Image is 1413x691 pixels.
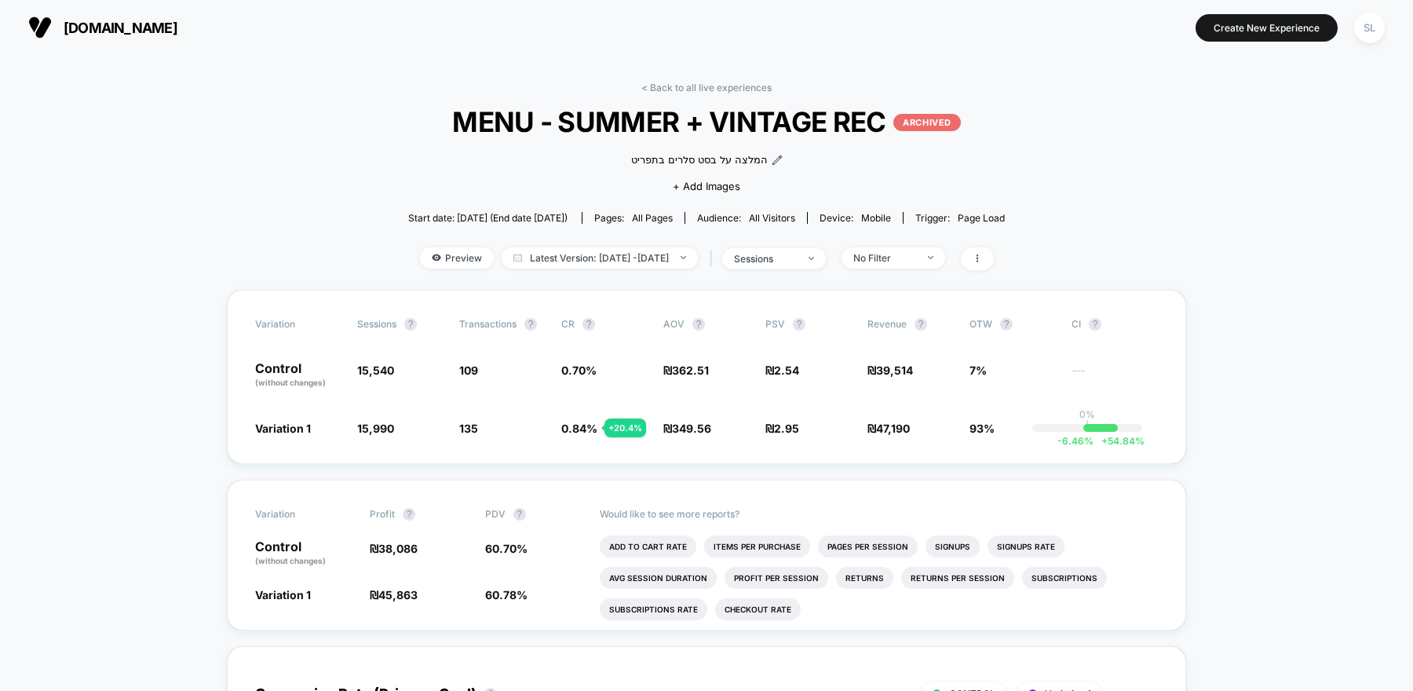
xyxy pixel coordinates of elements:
[749,212,795,224] span: All Visitors
[1101,435,1108,447] span: +
[915,318,927,331] button: ?
[818,536,918,558] li: Pages Per Session
[408,212,568,224] span: Start date: [DATE] (End date [DATE])
[1196,14,1338,42] button: Create New Experience
[928,256,933,259] img: end
[915,212,1005,224] div: Trigger:
[561,364,597,377] span: 0.70 %
[255,508,341,521] span: Variation
[1086,420,1089,432] p: |
[370,542,418,555] span: ₪
[673,180,740,192] span: + Add Images
[255,588,311,601] span: Variation 1
[765,318,785,330] span: PSV
[988,536,1064,558] li: Signups Rate
[765,422,799,435] span: ₪
[370,508,395,520] span: Profit
[255,556,326,565] span: (without changes)
[632,212,673,224] span: all pages
[663,422,711,435] span: ₪
[681,256,686,259] img: end
[378,542,418,555] span: 38,086
[867,318,907,330] span: Revenue
[1089,318,1101,331] button: ?
[1072,366,1158,389] span: ---
[876,422,910,435] span: 47,190
[513,508,526,521] button: ?
[1079,408,1095,420] p: 0%
[255,540,354,567] p: Control
[809,257,814,260] img: end
[663,364,709,377] span: ₪
[600,536,696,558] li: Add To Cart Rate
[438,105,975,138] span: MENU - SUMMER + VINTAGE REC
[600,567,717,589] li: Avg Session Duration
[513,254,522,261] img: calendar
[459,422,478,435] span: 135
[836,567,893,589] li: Returns
[793,318,805,331] button: ?
[378,588,418,601] span: 45,863
[734,253,797,265] div: sessions
[600,598,707,620] li: Subscriptions Rate
[641,82,772,93] a: < Back to all live experiences
[774,364,799,377] span: 2.54
[867,422,910,435] span: ₪
[1354,13,1385,43] div: SL
[403,508,415,521] button: ?
[663,318,685,330] span: AOV
[958,212,1005,224] span: Page Load
[459,318,517,330] span: Transactions
[255,362,341,389] p: Control
[692,318,705,331] button: ?
[1022,567,1107,589] li: Subscriptions
[969,422,995,435] span: 93%
[485,508,506,520] span: PDV
[420,247,494,269] span: Preview
[357,364,394,377] span: 15,540
[706,247,722,270] span: |
[604,419,646,437] div: + 20.4 %
[853,252,916,264] div: No Filter
[861,212,891,224] span: mobile
[404,318,417,331] button: ?
[926,536,980,558] li: Signups
[255,378,326,387] span: (without changes)
[357,422,394,435] span: 15,990
[969,318,1056,331] span: OTW
[672,422,711,435] span: 349.56
[524,318,537,331] button: ?
[24,15,182,40] button: [DOMAIN_NAME]
[697,212,795,224] div: Audience:
[28,16,52,39] img: Visually logo
[765,364,799,377] span: ₪
[672,364,709,377] span: 362.51
[893,114,960,131] p: ARCHIVED
[502,247,698,269] span: Latest Version: [DATE] - [DATE]
[876,364,913,377] span: 39,514
[64,20,177,36] span: [DOMAIN_NAME]
[901,567,1014,589] li: Returns Per Session
[969,364,987,377] span: 7%
[370,588,418,601] span: ₪
[631,152,768,168] span: המלצה על בסט סלרים בתפריט
[1072,318,1158,331] span: CI
[357,318,396,330] span: Sessions
[255,318,341,331] span: Variation
[867,364,913,377] span: ₪
[725,567,828,589] li: Profit Per Session
[1094,435,1145,447] span: 54.84 %
[807,212,903,224] span: Device:
[600,508,1158,520] p: Would like to see more reports?
[561,422,597,435] span: 0.84 %
[485,588,528,601] span: 60.78 %
[1349,12,1389,44] button: SL
[594,212,673,224] div: Pages:
[255,422,311,435] span: Variation 1
[774,422,799,435] span: 2.95
[582,318,595,331] button: ?
[715,598,801,620] li: Checkout Rate
[561,318,575,330] span: CR
[1057,435,1094,447] span: -6.46 %
[485,542,528,555] span: 60.70 %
